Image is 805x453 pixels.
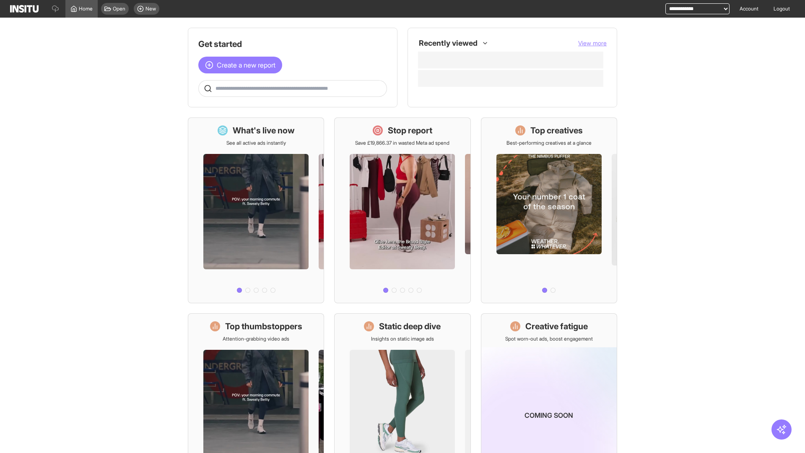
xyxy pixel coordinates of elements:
a: What's live nowSee all active ads instantly [188,117,324,303]
span: New [145,5,156,12]
a: Top creativesBest-performing creatives at a glance [481,117,617,303]
p: Attention-grabbing video ads [223,336,289,342]
button: View more [578,39,607,47]
p: See all active ads instantly [226,140,286,146]
span: Open [113,5,125,12]
span: Home [79,5,93,12]
h1: Get started [198,38,387,50]
h1: Top creatives [530,125,583,136]
h1: Static deep dive [379,320,441,332]
h1: Top thumbstoppers [225,320,302,332]
h1: Stop report [388,125,432,136]
p: Insights on static image ads [371,336,434,342]
img: Logo [10,5,39,13]
h1: What's live now [233,125,295,136]
p: Save £19,866.37 in wasted Meta ad spend [355,140,449,146]
a: Stop reportSave £19,866.37 in wasted Meta ad spend [334,117,470,303]
span: Create a new report [217,60,275,70]
p: Best-performing creatives at a glance [506,140,592,146]
button: Create a new report [198,57,282,73]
